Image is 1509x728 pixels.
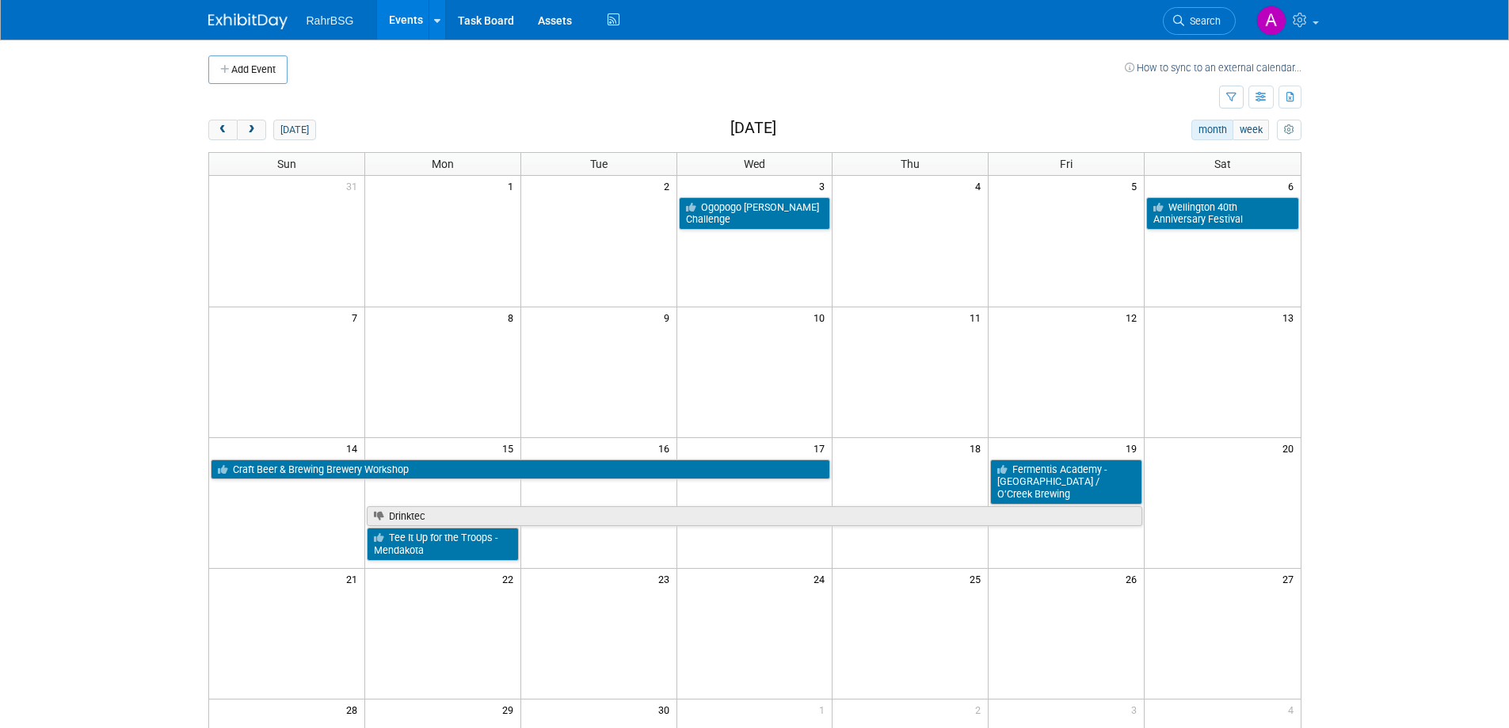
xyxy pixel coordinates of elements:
span: 2 [662,176,676,196]
span: 20 [1281,438,1301,458]
span: 27 [1281,569,1301,589]
span: 11 [968,307,988,327]
span: Mon [432,158,454,170]
span: Tue [590,158,608,170]
span: Fri [1060,158,1073,170]
span: 1 [506,176,520,196]
span: 19 [1124,438,1144,458]
button: Add Event [208,55,288,84]
span: 4 [974,176,988,196]
i: Personalize Calendar [1284,125,1294,135]
span: 6 [1286,176,1301,196]
span: 4 [1286,699,1301,719]
span: 24 [812,569,832,589]
img: ExhibitDay [208,13,288,29]
h2: [DATE] [730,120,776,137]
span: 9 [662,307,676,327]
span: Search [1184,15,1221,27]
span: 28 [345,699,364,719]
span: 12 [1124,307,1144,327]
button: myCustomButton [1277,120,1301,140]
span: Sun [277,158,296,170]
span: 29 [501,699,520,719]
span: 3 [817,176,832,196]
span: 17 [812,438,832,458]
span: 30 [657,699,676,719]
span: 3 [1130,699,1144,719]
span: 1 [817,699,832,719]
span: 8 [506,307,520,327]
span: 18 [968,438,988,458]
span: 23 [657,569,676,589]
span: Wed [744,158,765,170]
button: [DATE] [273,120,315,140]
button: prev [208,120,238,140]
a: Fermentis Academy - [GEOGRAPHIC_DATA] / O’Creek Brewing [990,459,1142,505]
span: 22 [501,569,520,589]
span: 5 [1130,176,1144,196]
a: Craft Beer & Brewing Brewery Workshop [211,459,831,480]
span: 31 [345,176,364,196]
span: 26 [1124,569,1144,589]
a: Drinktec [367,506,1142,527]
a: Wellington 40th Anniversary Festival [1146,197,1298,230]
span: 7 [350,307,364,327]
span: 10 [812,307,832,327]
button: week [1233,120,1269,140]
span: RahrBSG [307,14,354,27]
span: 2 [974,699,988,719]
span: 21 [345,569,364,589]
a: Search [1163,7,1236,35]
button: next [237,120,266,140]
span: 15 [501,438,520,458]
a: Ogopogo [PERSON_NAME] Challenge [679,197,831,230]
img: Ashley Grotewold [1256,6,1286,36]
a: Tee It Up for the Troops - Mendakota [367,528,519,560]
button: month [1191,120,1233,140]
span: 13 [1281,307,1301,327]
a: How to sync to an external calendar... [1125,62,1301,74]
span: 16 [657,438,676,458]
span: Thu [901,158,920,170]
span: 14 [345,438,364,458]
span: Sat [1214,158,1231,170]
span: 25 [968,569,988,589]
